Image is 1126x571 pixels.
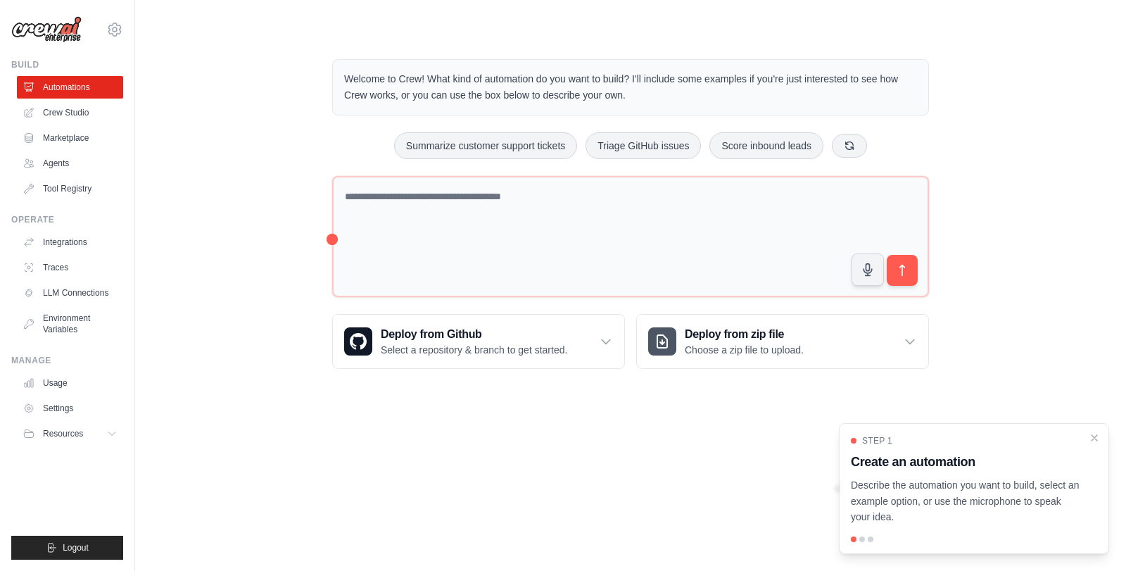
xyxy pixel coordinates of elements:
a: Crew Studio [17,101,123,124]
button: Summarize customer support tickets [394,132,577,159]
img: Logo [11,16,82,43]
span: Resources [43,428,83,439]
button: Triage GitHub issues [586,132,701,159]
a: Automations [17,76,123,99]
div: Manage [11,355,123,366]
span: Logout [63,542,89,553]
h3: Deploy from Github [381,326,567,343]
button: Close walkthrough [1089,432,1100,444]
p: Select a repository & branch to get started. [381,343,567,357]
div: Build [11,59,123,70]
button: Score inbound leads [709,132,823,159]
a: Settings [17,397,123,420]
button: Resources [17,422,123,445]
a: Agents [17,152,123,175]
a: Traces [17,256,123,279]
a: Marketplace [17,127,123,149]
p: Choose a zip file to upload. [685,343,804,357]
a: Usage [17,372,123,394]
p: Welcome to Crew! What kind of automation do you want to build? I'll include some examples if you'... [344,71,917,103]
a: Environment Variables [17,307,123,341]
span: Step 1 [862,435,892,446]
button: Logout [11,536,123,560]
div: Operate [11,214,123,225]
a: Tool Registry [17,177,123,200]
a: LLM Connections [17,282,123,304]
a: Integrations [17,231,123,253]
p: Describe the automation you want to build, select an example option, or use the microphone to spe... [851,477,1080,525]
h3: Create an automation [851,452,1080,472]
h3: Deploy from zip file [685,326,804,343]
